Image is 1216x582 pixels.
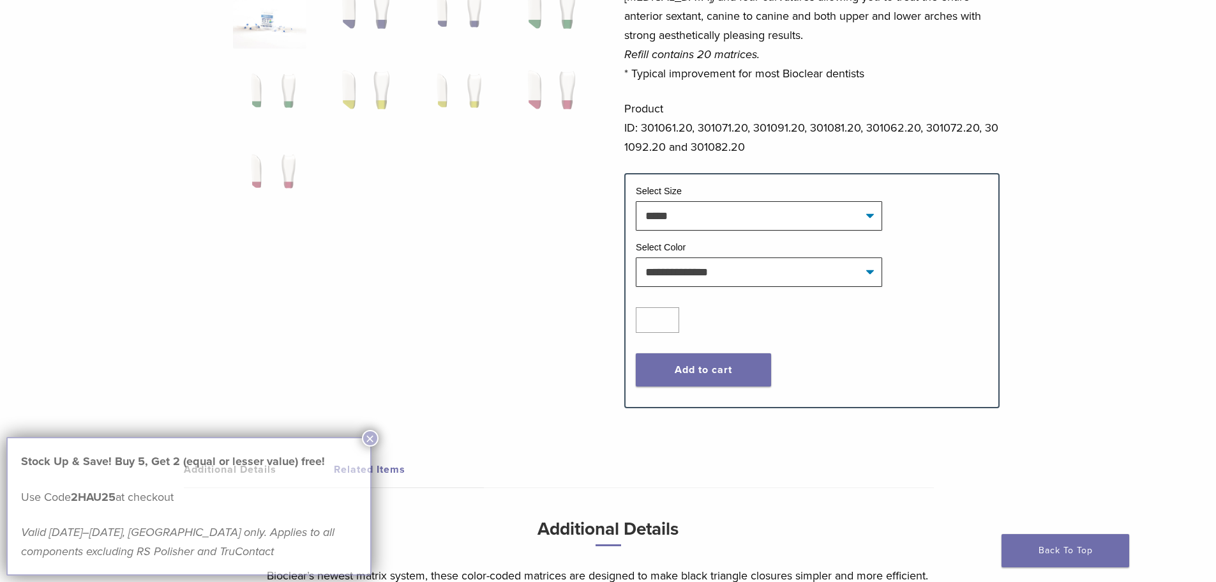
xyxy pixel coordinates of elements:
[636,186,682,196] label: Select Size
[21,454,325,468] strong: Stock Up & Save! Buy 5, Get 2 (equal or lesser value) free!
[419,65,492,129] img: BT Matrix Series - Image 7
[624,47,760,61] em: Refill contains 20 matrices.
[71,490,116,504] strong: 2HAU25
[21,525,334,558] em: Valid [DATE]–[DATE], [GEOGRAPHIC_DATA] only. Applies to all components excluding RS Polisher and ...
[267,514,950,556] h3: Additional Details
[233,146,306,210] img: BT Matrix Series - Image 9
[636,242,686,252] label: Select Color
[362,430,379,447] button: Close
[511,65,585,129] img: BT Matrix Series - Image 8
[636,353,771,387] button: Add to cart
[334,452,484,487] a: Related Items
[326,65,399,129] img: BT Matrix Series - Image 6
[233,65,306,129] img: BT Matrix Series - Image 5
[624,99,1000,157] p: Product ID: 301061.20, 301071.20, 301091.20, 301081.20, 301062.20, 301072.20, 301092.20 and 30108...
[1002,534,1129,567] a: Back To Top
[21,487,357,507] p: Use Code at checkout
